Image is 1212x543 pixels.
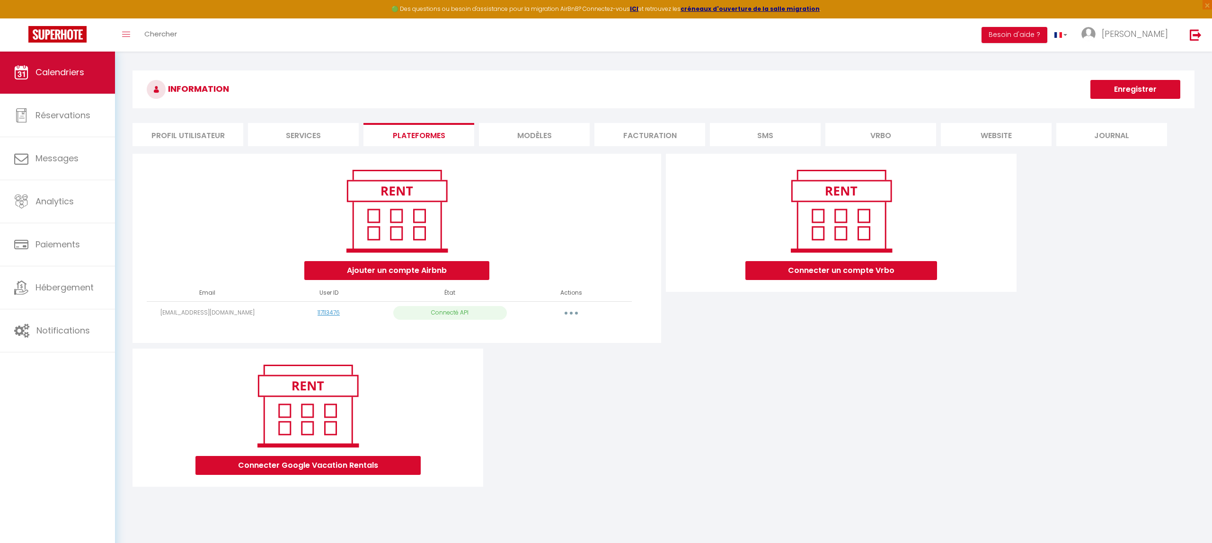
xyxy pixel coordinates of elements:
[594,123,705,146] li: Facturation
[35,195,74,207] span: Analytics
[1081,27,1096,41] img: ...
[35,66,84,78] span: Calendriers
[781,166,902,256] img: rent.png
[144,29,177,39] span: Chercher
[745,261,937,280] button: Connecter un compte Vrbo
[1090,80,1180,99] button: Enregistrer
[710,123,821,146] li: SMS
[28,26,87,43] img: Super Booking
[941,123,1052,146] li: website
[35,281,94,293] span: Hébergement
[336,166,457,256] img: rent.png
[1056,123,1167,146] li: Journal
[248,123,359,146] li: Services
[195,456,421,475] button: Connecter Google Vacation Rentals
[1102,28,1168,40] span: [PERSON_NAME]
[479,123,590,146] li: MODÈLES
[35,109,90,121] span: Réservations
[36,324,90,336] span: Notifications
[982,27,1047,43] button: Besoin d'aide ?
[825,123,936,146] li: Vrbo
[681,5,820,13] a: créneaux d'ouverture de la salle migration
[8,4,36,32] button: Ouvrir le widget de chat LiveChat
[393,306,507,320] p: Connecté API
[147,285,268,301] th: Email
[630,5,638,13] a: ICI
[147,301,268,324] td: [EMAIL_ADDRESS][DOMAIN_NAME]
[1190,29,1202,41] img: logout
[318,308,340,316] a: 117113476
[133,70,1194,108] h3: INFORMATION
[1172,500,1205,536] iframe: Chat
[248,360,368,451] img: rent.png
[363,123,474,146] li: Plateformes
[35,238,80,250] span: Paiements
[137,18,184,52] a: Chercher
[35,152,79,164] span: Messages
[1074,18,1180,52] a: ... [PERSON_NAME]
[389,285,511,301] th: État
[268,285,389,301] th: User ID
[511,285,632,301] th: Actions
[133,123,243,146] li: Profil Utilisateur
[304,261,489,280] button: Ajouter un compte Airbnb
